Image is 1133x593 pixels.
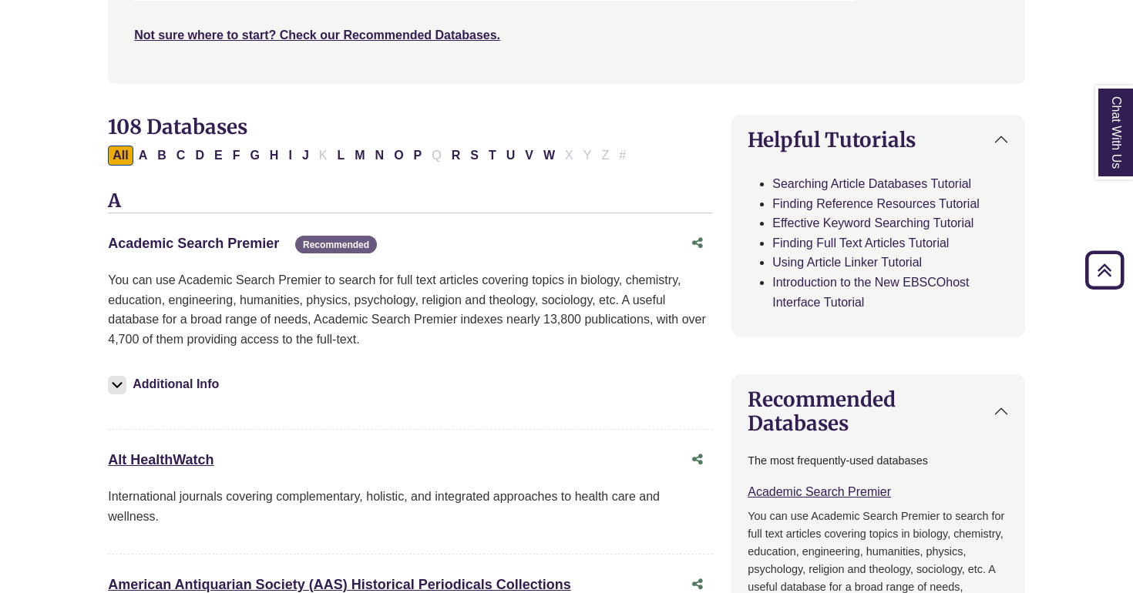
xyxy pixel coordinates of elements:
[520,146,538,166] button: Filter Results V
[108,114,247,139] span: 108 Databases
[732,116,1024,164] button: Helpful Tutorials
[284,146,296,166] button: Filter Results I
[108,148,632,161] div: Alpha-list to filter by first letter of database name
[108,236,279,251] a: Academic Search Premier
[210,146,227,166] button: Filter Results E
[108,190,713,213] h3: A
[172,146,190,166] button: Filter Results C
[371,146,389,166] button: Filter Results N
[245,146,264,166] button: Filter Results G
[332,146,349,166] button: Filter Results L
[772,177,971,190] a: Searching Article Databases Tutorial
[447,146,466,166] button: Filter Results R
[539,146,560,166] button: Filter Results W
[732,375,1024,447] button: Recommended Databases
[772,236,949,250] a: Finding Full Text Articles Tutorial
[682,445,713,474] button: Share this database
[295,236,377,253] span: Recommended
[484,146,501,166] button: Filter Results T
[1080,260,1129,280] a: Back to Top
[108,146,133,166] button: All
[190,146,209,166] button: Filter Results D
[748,452,1009,470] p: The most frequently-used databases
[108,577,571,592] a: American Antiquarian Society (AAS) Historical Periodicals Collections
[389,146,408,166] button: Filter Results O
[350,146,369,166] button: Filter Results M
[772,256,922,269] a: Using Article Linker Tutorial
[682,229,713,258] button: Share this database
[772,276,969,309] a: Introduction to the New EBSCOhost Interface Tutorial
[772,216,973,229] a: Effective Keyword Searching Tutorial
[298,146,314,166] button: Filter Results J
[134,28,500,42] a: Not sure where to start? Check our Recommended Databases.
[108,452,213,467] a: Alt HealthWatch
[108,487,713,526] p: International journals covering complementary, holistic, and integrated approaches to health care...
[108,270,713,349] p: You can use Academic Search Premier to search for full text articles covering topics in biology, ...
[265,146,284,166] button: Filter Results H
[228,146,245,166] button: Filter Results F
[108,374,224,395] button: Additional Info
[466,146,483,166] button: Filter Results S
[502,146,520,166] button: Filter Results U
[772,197,980,210] a: Finding Reference Resources Tutorial
[748,485,891,498] a: Academic Search Premier
[153,146,171,166] button: Filter Results B
[409,146,427,166] button: Filter Results P
[134,146,153,166] button: Filter Results A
